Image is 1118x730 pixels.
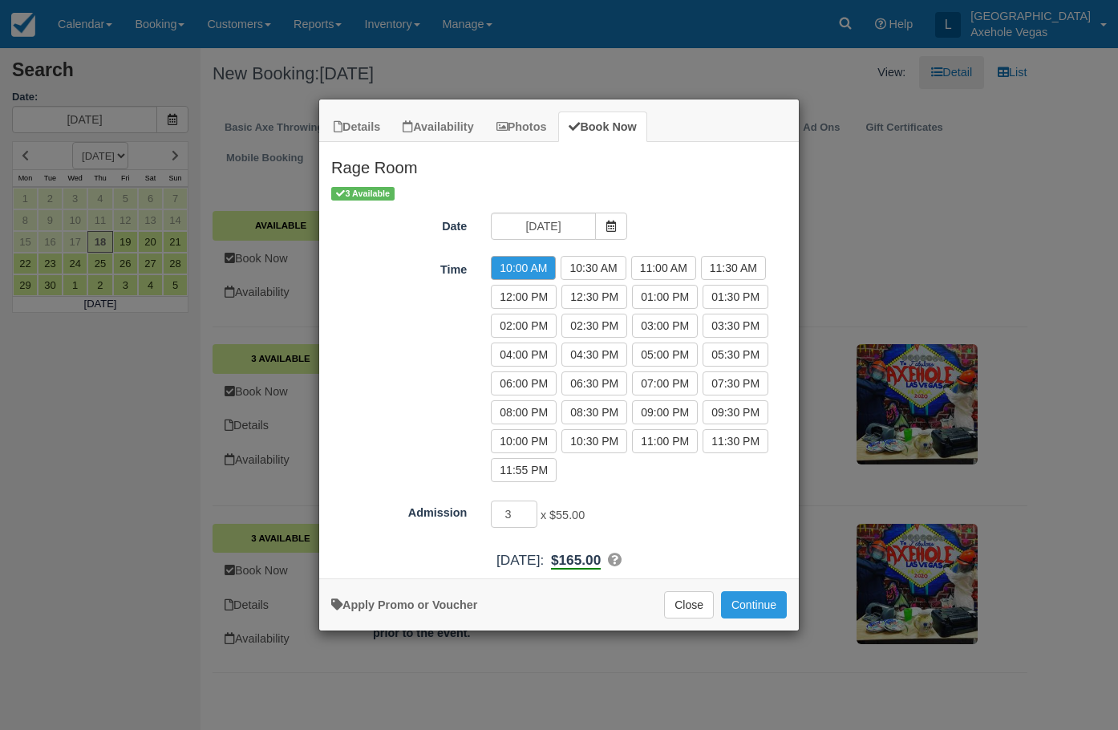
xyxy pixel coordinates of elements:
label: 07:00 PM [632,371,698,395]
label: 08:30 PM [561,400,627,424]
label: Date [319,213,479,235]
label: 09:00 PM [632,400,698,424]
label: 04:00 PM [491,343,557,367]
label: 11:00 AM [631,256,696,280]
label: 04:30 PM [561,343,627,367]
span: [DATE] [496,552,540,568]
label: 12:30 PM [561,285,627,309]
label: 05:00 PM [632,343,698,367]
label: 02:00 PM [491,314,557,338]
label: 01:00 PM [632,285,698,309]
label: 09:30 PM [703,400,768,424]
input: Admission [491,501,537,528]
label: Time [319,256,479,278]
h2: Rage Room [319,142,799,184]
label: 10:30 PM [561,429,627,453]
label: 02:30 PM [561,314,627,338]
span: x $55.00 [541,509,585,522]
label: 11:55 PM [491,458,557,482]
label: 11:00 PM [632,429,698,453]
label: 03:30 PM [703,314,768,338]
label: 08:00 PM [491,400,557,424]
label: 01:30 PM [703,285,768,309]
label: 07:30 PM [703,371,768,395]
label: 10:00 PM [491,429,557,453]
label: 06:00 PM [491,371,557,395]
button: Add to Booking [721,591,787,618]
a: Apply Voucher [331,598,477,611]
a: Availability [392,112,484,143]
label: 11:30 PM [703,429,768,453]
label: 05:30 PM [703,343,768,367]
label: 10:30 AM [561,256,626,280]
label: 03:00 PM [632,314,698,338]
div: : [319,550,799,570]
span: 3 Available [331,187,395,201]
label: Admission [319,499,479,521]
a: Book Now [558,112,646,143]
label: 10:00 AM [491,256,556,280]
a: Photos [486,112,557,143]
label: 11:30 AM [701,256,766,280]
a: Details [323,112,391,143]
div: Item Modal [319,142,799,570]
label: 06:30 PM [561,371,627,395]
button: Close [664,591,714,618]
label: 12:00 PM [491,285,557,309]
b: $165.00 [551,552,601,570]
